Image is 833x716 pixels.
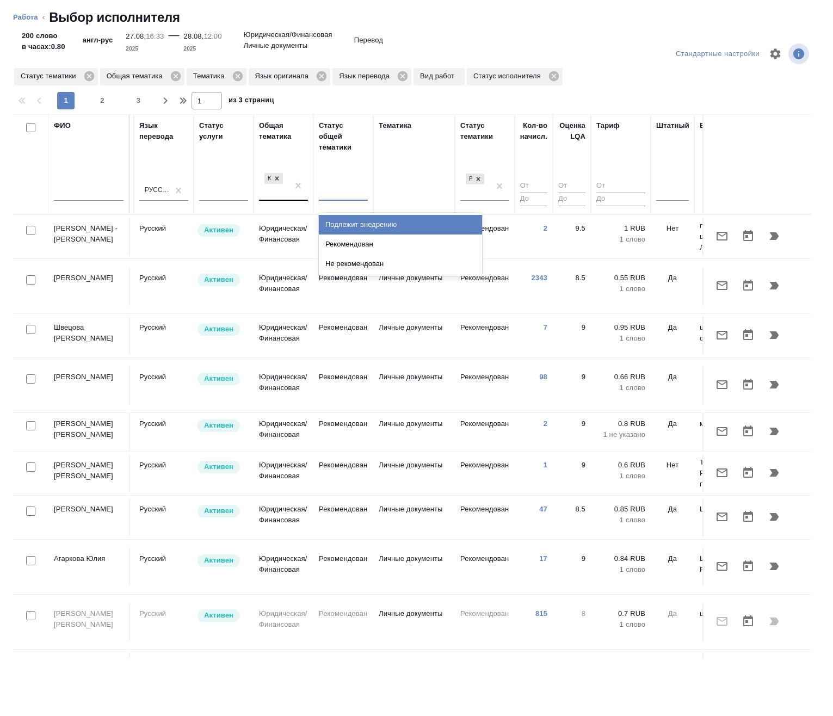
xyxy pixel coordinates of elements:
[193,71,229,82] p: Тематика
[465,172,485,186] div: Рекомендован
[761,504,787,530] button: Продолжить
[13,9,820,26] nav: breadcrumb
[535,609,547,618] a: 815
[651,317,694,355] td: Да
[651,267,694,305] td: Да
[244,29,332,40] p: Юридическая/Финансовая
[254,454,313,492] td: Юридическая/Финансовая
[553,413,591,451] td: 9
[656,120,689,131] div: Штатный
[48,317,130,355] td: Швецова [PERSON_NAME]
[379,553,449,564] p: Личные документы
[107,71,166,82] p: Общая тематика
[48,603,130,641] td: [PERSON_NAME] [PERSON_NAME]
[42,12,45,23] li: ‹
[558,120,585,142] div: Оценка LQA
[596,234,645,245] p: 1 слово
[134,317,194,355] td: Русский
[204,461,233,472] p: Активен
[26,462,35,472] input: Выбери исполнителей, чтобы отправить приглашение на работу
[48,267,130,305] td: [PERSON_NAME]
[596,382,645,393] p: 1 слово
[319,215,482,234] div: Подлежит внедрению
[379,372,449,382] p: Личные документы
[596,608,645,619] p: 0.7 RUB
[379,418,449,429] p: Личные документы
[596,619,645,630] p: 1 слово
[596,504,645,515] p: 0.85 RUB
[259,120,308,142] div: Общая тематика
[379,273,449,283] p: Личные документы
[761,223,787,249] button: Продолжить
[313,498,373,536] td: Рекомендован
[13,13,38,21] a: Работа
[761,658,787,684] button: Продолжить
[254,267,313,305] td: Юридическая/Финансовая
[254,548,313,586] td: Юридическая/Финансовая
[735,223,761,249] button: Открыть календарь загрузки
[26,421,35,430] input: Выбери исполнителей, чтобы отправить приглашение на работу
[709,372,735,398] button: Отправить предложение о работе
[596,283,645,294] p: 1 слово
[596,180,645,193] input: От
[673,46,762,63] div: split button
[467,68,563,85] div: Статус исполнителя
[651,603,694,641] td: Да
[473,71,545,82] p: Статус исполнителя
[709,553,735,579] button: Отправить предложение о работе
[735,418,761,445] button: Открыть календарь загрузки
[264,173,271,184] div: Юридическая/Финансовая
[596,418,645,429] p: 0.8 RUB
[455,413,515,451] td: Рекомендован
[709,504,735,530] button: Отправить предложение о работе
[263,172,284,186] div: Юридическая/Финансовая
[762,41,788,67] span: Настроить таблицу
[254,413,313,451] td: Юридическая/Финансовая
[319,254,482,274] div: Не рекомендован
[553,454,591,492] td: 9
[735,460,761,486] button: Открыть календарь загрузки
[26,611,35,620] input: Выбери исполнителей, чтобы отправить приглашение на работу
[553,548,591,586] td: 9
[229,94,274,109] span: из 3 страниц
[379,608,449,619] p: Личные документы
[539,505,547,513] a: 47
[596,120,620,131] div: Тариф
[313,603,373,641] td: Рекомендован
[332,68,411,85] div: Язык перевода
[254,652,313,690] td: Юридическая/Финансовая
[204,225,233,236] p: Активен
[553,317,591,355] td: 9
[379,504,449,515] p: Личные документы
[130,92,147,109] button: 3
[379,120,411,131] div: Тематика
[455,317,515,355] td: Рекомендован
[455,498,515,536] td: Рекомендован
[54,120,71,131] div: ФИО
[788,44,811,64] span: Посмотреть информацию
[651,413,694,451] td: Да
[709,658,735,684] button: Отправить предложение о работе
[249,68,331,85] div: Язык оригинала
[553,366,591,404] td: 9
[313,652,373,690] td: Рекомендован
[544,323,547,331] a: 7
[596,460,645,471] p: 0.6 RUB
[48,548,130,586] td: Агаркова Юлия
[709,223,735,249] button: Отправить предложение о работе
[455,603,515,641] td: Рекомендован
[313,413,373,451] td: Рекомендован
[313,454,373,492] td: Рекомендован
[651,498,694,536] td: Да
[254,317,313,355] td: Юридическая/Финансовая
[651,548,694,586] td: Да
[313,548,373,586] td: Рекомендован
[134,413,194,451] td: Русский
[460,120,509,142] div: Статус тематики
[596,553,645,564] p: 0.84 RUB
[596,372,645,382] p: 0.66 RUB
[168,26,179,54] div: —
[319,120,368,153] div: Статус общей тематики
[596,471,645,482] p: 1 слово
[651,218,694,256] td: Нет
